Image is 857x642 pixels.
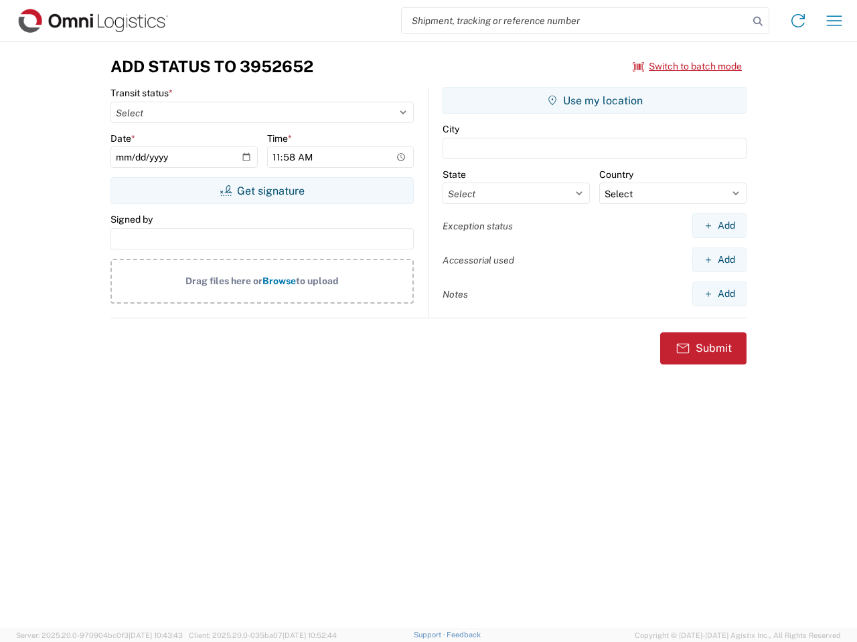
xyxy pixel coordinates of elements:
[267,132,292,144] label: Time
[16,631,183,639] span: Server: 2025.20.0-970904bc0f3
[447,631,481,639] a: Feedback
[110,87,173,99] label: Transit status
[443,254,514,266] label: Accessorial used
[443,169,466,181] label: State
[402,8,749,33] input: Shipment, tracking or reference number
[633,56,742,78] button: Switch to batch mode
[110,213,153,225] label: Signed by
[443,288,468,300] label: Notes
[692,282,747,306] button: Add
[443,220,513,232] label: Exception status
[185,276,262,286] span: Drag files here or
[660,332,747,364] button: Submit
[443,123,459,135] label: City
[110,177,414,204] button: Get signature
[110,132,135,144] label: Date
[110,57,313,76] h3: Add Status to 3952652
[283,631,337,639] span: [DATE] 10:52:44
[599,169,633,181] label: Country
[129,631,183,639] span: [DATE] 10:43:43
[296,276,339,286] span: to upload
[692,213,747,238] button: Add
[443,87,747,114] button: Use my location
[189,631,337,639] span: Client: 2025.20.0-035ba07
[692,247,747,272] button: Add
[414,631,447,639] a: Support
[635,629,841,641] span: Copyright © [DATE]-[DATE] Agistix Inc., All Rights Reserved
[262,276,296,286] span: Browse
